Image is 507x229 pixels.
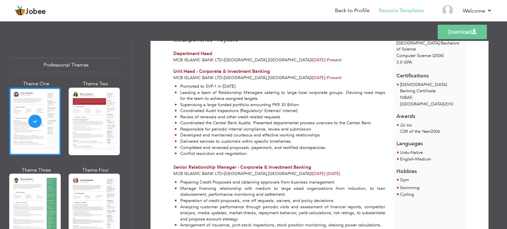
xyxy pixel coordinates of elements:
[311,57,312,63] span: |
[400,191,414,197] span: Cycling
[430,129,431,134] span: |
[443,101,444,107] span: |
[409,150,411,156] span: -
[173,164,311,170] span: Senior Relationship Manager - Corporate & Investment Banking
[175,204,385,222] li: Analyzing customer performance through periodic visits and assessment of financial reports, compe...
[400,185,420,191] span: Swimming
[15,6,25,16] img: jobee.io
[312,57,342,63] span: Present
[400,156,431,163] li: Medium
[268,171,311,177] span: [GEOGRAPHIC_DATA]
[175,145,385,151] li: Completed and reviewed proposals, paperwork, and rectified discrepancies.
[463,7,492,15] a: Welcome
[70,80,121,87] div: Theme Two
[224,57,267,63] span: [GEOGRAPHIC_DATA]
[267,171,268,177] span: ,
[396,108,415,120] span: Awards
[268,57,311,63] span: [GEOGRAPHIC_DATA]
[312,75,327,81] span: [DATE]
[25,8,46,15] span: Jobee
[173,171,222,177] span: MCB Islamic Bank Ltd
[173,57,222,63] span: MCB Islamic Bank Ltd
[175,198,385,204] li: Preparation of credit proposals, one off requests, waivers, and policy deviations.
[379,7,424,14] a: Resume Templates
[312,75,342,81] span: Present
[431,129,440,134] span: 2006
[173,50,212,57] span: Department Head
[267,57,268,63] span: ,
[222,75,224,81] span: -
[224,171,267,177] span: [GEOGRAPHIC_DATA]
[175,83,385,90] li: Promoted to SVP-1 in [DATE].
[400,129,430,134] span: CSR of the Year
[432,53,444,59] span: (2004)
[438,25,487,39] a: Download
[175,179,385,186] li: Preparing Credit Proposals and obtaining approvals from business management.
[175,222,385,228] li: Arrangement of insurance, joint stock inspections, stock position monitoring, drawing power calcu...
[175,114,385,120] li: Review of renewals and other credit related requests
[70,167,121,174] div: Theme Four
[312,57,327,63] span: [DATE]
[312,171,327,177] span: [DATE]
[335,7,370,14] a: Back to Profile
[268,75,311,81] span: [GEOGRAPHIC_DATA]
[439,40,441,46] span: /
[325,171,327,177] span: -
[396,40,459,52] span: [GEOGRAPHIC_DATA] Bachelors of Science
[222,57,224,63] span: -
[175,108,385,114] li: Coordinated Audit Inspections (Regulatory/ External/ internal).
[400,156,414,162] span: English
[396,135,423,148] span: Languages
[173,68,270,74] span: Unit Head - Corporate & Investment Banking
[312,171,340,177] span: [DATE]
[325,57,327,63] span: -
[396,53,431,59] span: Computer Science
[400,122,412,128] span: i2c Inc
[11,80,62,87] div: Theme One
[400,177,409,183] span: Gym
[11,58,121,72] div: Professional Themes
[175,138,385,145] li: Delivered services to customers within specific timeframes.
[11,167,62,174] div: Theme Three
[175,102,385,108] li: Supervising a large funded portfolio amounting PKR 30 Billion.
[400,150,423,156] li: Native
[311,75,312,81] span: |
[400,95,462,108] p: NIBAF, [GEOGRAPHIC_DATA] 2010
[396,59,412,65] span: 3.0 GPA
[267,75,268,81] span: ,
[442,5,453,15] img: Profile Img
[396,168,417,175] span: Hobbies
[175,151,385,157] li: Conflict resolution and negotiation.
[175,132,385,138] li: Developed and maintained courteous and effective working relationships.
[224,75,267,81] span: [GEOGRAPHIC_DATA]
[15,6,46,16] a: Jobee
[400,82,447,94] span: [DEMOGRAPHIC_DATA] Banking Certificate
[175,90,385,102] li: Leading a team of Relationship Managers catering to large local corporate groups. Devising road m...
[175,186,385,198] li: Manage financing relationship with medium to large sized organizations from induction, to loan di...
[396,67,429,80] span: Certifications
[311,171,312,177] span: |
[175,126,385,132] li: Responsible for periodic internal compliance, review and submission
[400,150,409,156] span: Urdu
[325,75,327,81] span: -
[175,120,385,126] li: Coordinated the Central Bank Audits. Presented departmental process overview to the Central Bank.
[414,156,415,162] span: -
[173,75,222,81] span: MCB Islamic Bank Ltd
[222,171,224,177] span: -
